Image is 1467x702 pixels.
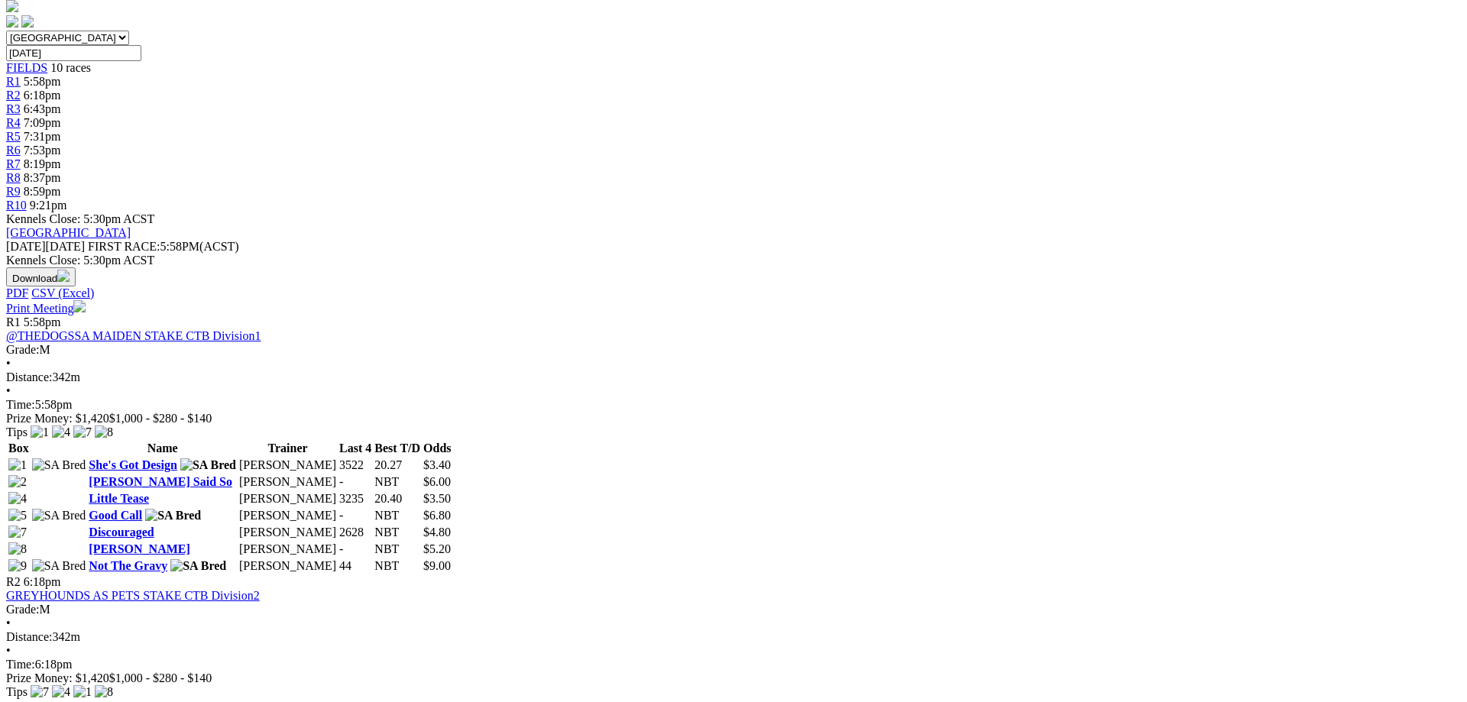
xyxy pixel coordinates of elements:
a: PDF [6,286,28,299]
td: [PERSON_NAME] [238,542,337,557]
div: 342m [6,630,1461,644]
a: R4 [6,116,21,129]
td: [PERSON_NAME] [238,474,337,490]
img: 4 [52,425,70,439]
span: • [6,616,11,629]
img: twitter.svg [21,15,34,27]
div: Download [6,286,1461,300]
img: 7 [8,526,27,539]
td: 20.40 [374,491,421,506]
img: 7 [73,425,92,439]
span: Time: [6,658,35,671]
a: R1 [6,75,21,88]
a: GREYHOUNDS AS PETS STAKE CTB Division2 [6,589,260,602]
a: R8 [6,171,21,184]
td: NBT [374,508,421,523]
img: download.svg [57,270,70,282]
span: $1,000 - $280 - $140 [109,412,212,425]
td: - [338,474,372,490]
span: 10 races [50,61,91,74]
th: Odds [423,441,452,456]
img: 1 [31,425,49,439]
img: facebook.svg [6,15,18,27]
img: 8 [8,542,27,556]
a: Not The Gravy [89,559,167,572]
a: Little Tease [89,492,149,505]
img: 9 [8,559,27,573]
span: R10 [6,199,27,212]
span: [DATE] [6,240,85,253]
img: 8 [95,425,113,439]
div: 6:18pm [6,658,1461,671]
th: Trainer [238,441,337,456]
a: R5 [6,130,21,143]
span: • [6,384,11,397]
span: 5:58PM(ACST) [88,240,239,253]
td: NBT [374,542,421,557]
span: 6:18pm [24,575,61,588]
img: SA Bred [170,559,226,573]
span: 5:58pm [24,315,61,328]
td: 3235 [338,491,372,506]
a: [PERSON_NAME] Said So [89,475,232,488]
a: [PERSON_NAME] [89,542,189,555]
span: Grade: [6,603,40,616]
a: R2 [6,89,21,102]
span: $6.80 [423,509,451,522]
td: - [338,508,372,523]
img: SA Bred [32,509,86,522]
span: Kennels Close: 5:30pm ACST [6,212,154,225]
div: M [6,343,1461,357]
span: 6:43pm [24,102,61,115]
img: 2 [8,475,27,489]
img: 8 [95,685,113,699]
span: Tips [6,425,28,438]
a: Print Meeting [6,302,86,315]
td: [PERSON_NAME] [238,508,337,523]
a: R6 [6,144,21,157]
button: Download [6,267,76,286]
td: NBT [374,474,421,490]
a: R3 [6,102,21,115]
td: [PERSON_NAME] [238,558,337,574]
th: Name [88,441,237,456]
span: R9 [6,185,21,198]
img: SA Bred [145,509,201,522]
div: 5:58pm [6,398,1461,412]
img: SA Bred [32,559,86,573]
td: [PERSON_NAME] [238,525,337,540]
td: 2628 [338,525,372,540]
img: SA Bred [32,458,86,472]
span: FIRST RACE: [88,240,160,253]
span: 8:37pm [24,171,61,184]
a: CSV (Excel) [31,286,94,299]
a: R7 [6,157,21,170]
img: 1 [8,458,27,472]
div: M [6,603,1461,616]
div: Kennels Close: 5:30pm ACST [6,254,1461,267]
img: 1 [73,685,92,699]
td: [PERSON_NAME] [238,491,337,506]
img: printer.svg [73,300,86,312]
span: FIELDS [6,61,47,74]
a: She's Got Design [89,458,177,471]
span: $6.00 [423,475,451,488]
div: Prize Money: $1,420 [6,671,1461,685]
td: 44 [338,558,372,574]
a: Good Call [89,509,142,522]
img: SA Bred [180,458,236,472]
span: Distance: [6,630,52,643]
div: 342m [6,370,1461,384]
a: [GEOGRAPHIC_DATA] [6,226,131,239]
img: 5 [8,509,27,522]
input: Select date [6,45,141,61]
span: 9:21pm [30,199,67,212]
span: 8:19pm [24,157,61,170]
